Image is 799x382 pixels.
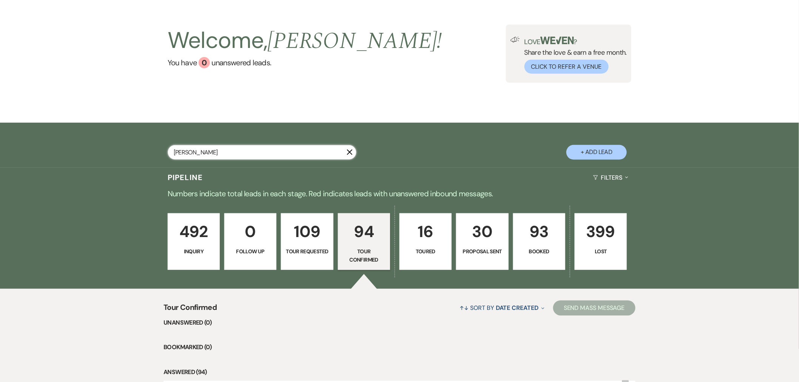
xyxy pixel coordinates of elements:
[518,247,560,256] p: Booked
[524,37,627,45] p: Love ?
[268,24,442,59] span: [PERSON_NAME] !
[173,247,215,256] p: Inquiry
[580,219,622,244] p: 399
[513,213,565,270] a: 93Booked
[281,213,333,270] a: 109Tour Requested
[168,172,203,183] h3: Pipeline
[173,219,215,244] p: 492
[164,342,635,352] li: Bookmarked (0)
[399,213,452,270] a: 16Toured
[461,247,503,256] p: Proposal Sent
[580,247,622,256] p: Lost
[520,37,627,74] div: Share the love & earn a free month.
[164,302,217,318] span: Tour Confirmed
[404,247,447,256] p: Toured
[511,37,520,43] img: loud-speaker-illustration.svg
[457,298,548,318] button: Sort By Date Created
[128,188,671,200] p: Numbers indicate total leads in each stage. Red indicates leads with unanswered inbound messages.
[168,57,442,68] a: You have 0 unanswered leads.
[164,318,635,328] li: Unanswered (0)
[518,219,560,244] p: 93
[229,247,271,256] p: Follow Up
[553,300,635,316] button: Send Mass Message
[461,219,503,244] p: 30
[168,145,356,160] input: Search by name, event date, email address or phone number
[286,219,328,244] p: 109
[168,25,442,57] h2: Welcome,
[524,60,609,74] button: Click to Refer a Venue
[338,213,390,270] a: 94Tour Confirmed
[460,304,469,312] span: ↑↓
[566,145,627,160] button: + Add Lead
[496,304,538,312] span: Date Created
[456,213,508,270] a: 30Proposal Sent
[168,213,220,270] a: 492Inquiry
[164,367,635,377] li: Answered (94)
[199,57,210,68] div: 0
[224,213,276,270] a: 0Follow Up
[404,219,447,244] p: 16
[540,37,574,44] img: weven-logo-green.svg
[343,247,385,264] p: Tour Confirmed
[286,247,328,256] p: Tour Requested
[229,219,271,244] p: 0
[343,219,385,244] p: 94
[590,168,631,188] button: Filters
[575,213,627,270] a: 399Lost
